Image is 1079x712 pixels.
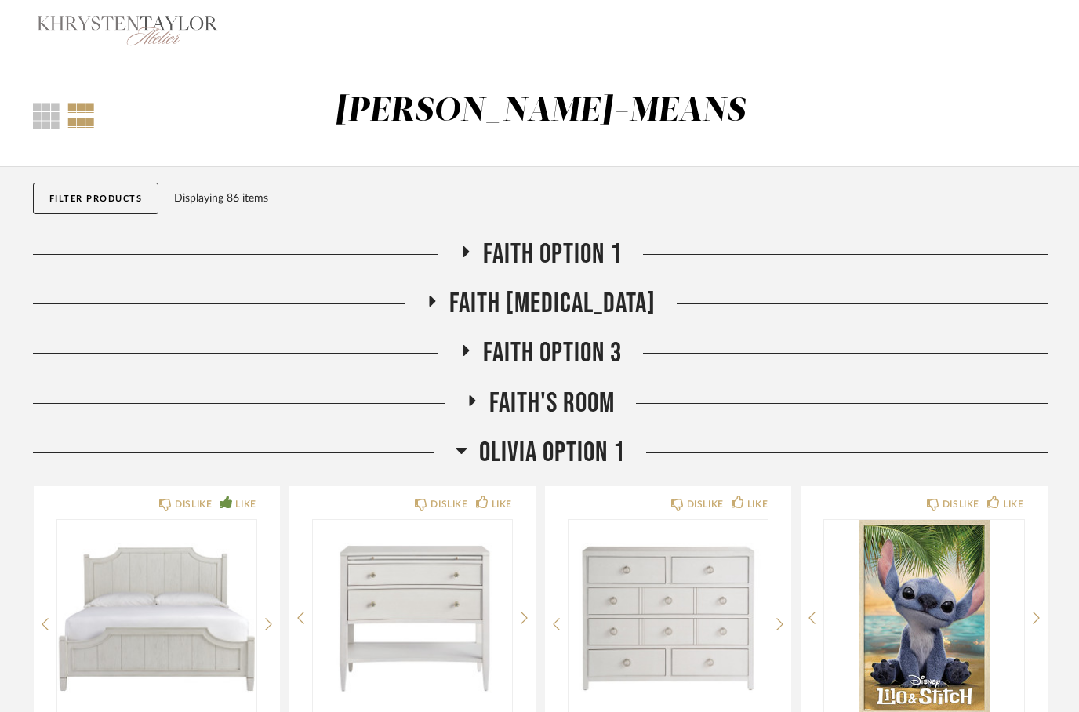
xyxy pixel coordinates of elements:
span: Olivia Option 1 [479,436,625,470]
div: [PERSON_NAME]-MEANS [335,95,746,128]
button: Filter Products [33,183,159,214]
div: DISLIKE [943,496,979,512]
span: Faith [MEDICAL_DATA] [449,287,656,321]
div: LIKE [235,496,256,512]
span: Faith's Room [489,387,615,420]
span: Faith Option 3 [483,336,622,370]
div: LIKE [492,496,512,512]
div: DISLIKE [687,496,724,512]
img: c886a1ef-1321-4f3f-ad40-413a1871f352.png [33,1,221,64]
div: DISLIKE [431,496,467,512]
div: DISLIKE [175,496,212,512]
div: LIKE [1003,496,1023,512]
span: Faith Option 1 [483,238,622,271]
div: Displaying 86 items [174,190,1041,207]
div: LIKE [747,496,768,512]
